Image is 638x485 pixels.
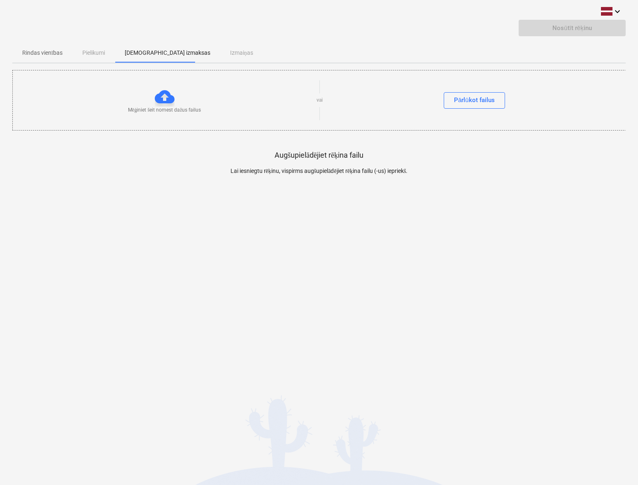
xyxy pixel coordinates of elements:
[454,95,495,105] div: Pārlūkot failus
[12,70,626,131] div: Mēģiniet šeit nomest dažus failusvaiPārlūkot failus
[612,7,622,16] i: keyboard_arrow_down
[166,167,473,175] p: Lai iesniegtu rēķinu, vispirms augšupielādējiet rēķina failu (-us) iepriekš.
[317,97,323,104] p: vai
[128,107,201,114] p: Mēģiniet šeit nomest dažus failus
[444,92,505,109] button: Pārlūkot failus
[22,49,63,57] p: Rindas vienības
[275,150,363,160] p: Augšupielādējiet rēķina failu
[125,49,210,57] p: [DEMOGRAPHIC_DATA] izmaksas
